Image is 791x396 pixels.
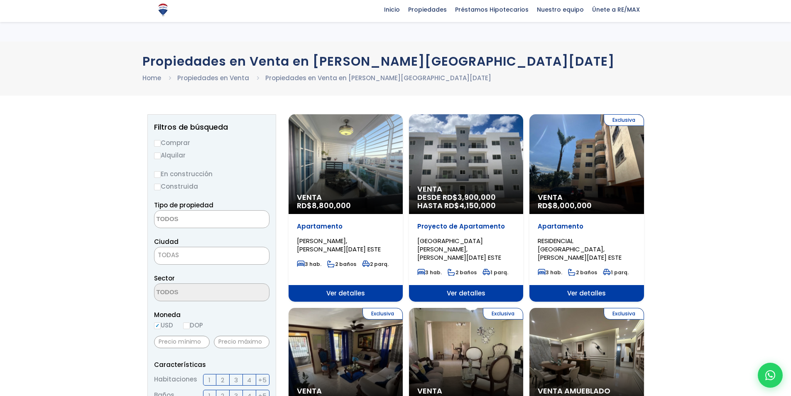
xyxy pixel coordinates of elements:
label: USD [154,320,173,330]
span: +5 [258,375,267,385]
textarea: Search [154,211,235,229]
span: 3 hab. [417,269,442,276]
span: Sector [154,274,175,283]
span: 3 hab. [538,269,562,276]
p: Apartamento [538,222,635,231]
span: RD$ [297,200,351,211]
a: Propiedades en Venta [177,74,249,82]
span: Venta [538,193,635,202]
span: 2 baños [448,269,477,276]
span: Exclusiva [362,308,403,320]
label: En construcción [154,169,269,179]
span: 2 baños [327,261,356,268]
span: TODAS [158,251,179,259]
span: Tipo de propiedad [154,201,213,209]
span: 2 parq. [362,261,389,268]
span: Ver detalles [409,285,523,302]
span: Habitaciones [154,374,197,386]
span: Exclusiva [604,308,644,320]
label: Construida [154,181,269,192]
textarea: Search [154,284,235,302]
img: Logo de REMAX [156,2,170,17]
a: Exclusiva Venta RD$8,000,000 Apartamento RESIDENCIAL [GEOGRAPHIC_DATA], [PERSON_NAME][DATE] ESTE ... [529,114,644,302]
input: Construida [154,184,161,190]
span: 3 hab. [297,261,321,268]
input: Alquilar [154,152,161,159]
span: Préstamos Hipotecarios [451,3,533,16]
h1: Propiedades en Venta en [PERSON_NAME][GEOGRAPHIC_DATA][DATE] [142,54,649,69]
span: 1 parq. [482,269,508,276]
span: Propiedades [404,3,451,16]
a: Home [142,74,161,82]
span: Venta [417,185,515,193]
span: Nuestro equipo [533,3,588,16]
h2: Filtros de búsqueda [154,123,269,131]
span: [PERSON_NAME], [PERSON_NAME][DATE] ESTE [297,236,381,253]
a: Venta RD$8,800,000 Apartamento [PERSON_NAME], [PERSON_NAME][DATE] ESTE 3 hab. 2 baños 2 parq. Ver... [289,114,403,302]
span: [GEOGRAPHIC_DATA][PERSON_NAME], [PERSON_NAME][DATE] ESTE [417,236,501,262]
span: Venta Amueblado [538,387,635,395]
span: 2 [221,375,224,385]
label: Comprar [154,138,269,148]
span: Exclusiva [483,308,523,320]
span: Ver detalles [289,285,403,302]
span: Ver detalles [529,285,644,302]
p: Características [154,359,269,370]
input: DOP [183,322,190,329]
span: Venta [297,193,394,202]
span: 8,000,000 [553,200,592,211]
p: Proyecto de Apartamento [417,222,515,231]
span: Venta [297,387,394,395]
span: 4,150,000 [459,200,496,211]
span: Únete a RE/MAX [588,3,644,16]
span: Inicio [380,3,404,16]
span: 1 parq. [603,269,629,276]
p: Apartamento [297,222,394,231]
span: DESDE RD$ [417,193,515,210]
span: 3,900,000 [458,192,496,202]
input: Comprar [154,140,161,147]
span: 2 baños [568,269,597,276]
span: 8,800,000 [312,200,351,211]
span: 4 [247,375,251,385]
input: USD [154,322,161,329]
span: RESIDENCIAL [GEOGRAPHIC_DATA], [PERSON_NAME][DATE] ESTE [538,236,622,262]
input: Precio máximo [214,336,269,348]
label: DOP [183,320,203,330]
span: Exclusiva [604,114,644,126]
a: Venta DESDE RD$3,900,000 HASTA RD$4,150,000 Proyecto de Apartamento [GEOGRAPHIC_DATA][PERSON_NAME... [409,114,523,302]
span: HASTA RD$ [417,202,515,210]
span: RD$ [538,200,592,211]
input: Precio mínimo [154,336,210,348]
label: Alquilar [154,150,269,160]
li: Propiedades en Venta en [PERSON_NAME][GEOGRAPHIC_DATA][DATE] [265,73,491,83]
span: TODAS [154,249,269,261]
span: TODAS [154,247,269,265]
span: 1 [208,375,211,385]
span: Ciudad [154,237,179,246]
span: 3 [234,375,238,385]
span: Venta [417,387,515,395]
input: En construcción [154,171,161,178]
span: Moneda [154,310,269,320]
